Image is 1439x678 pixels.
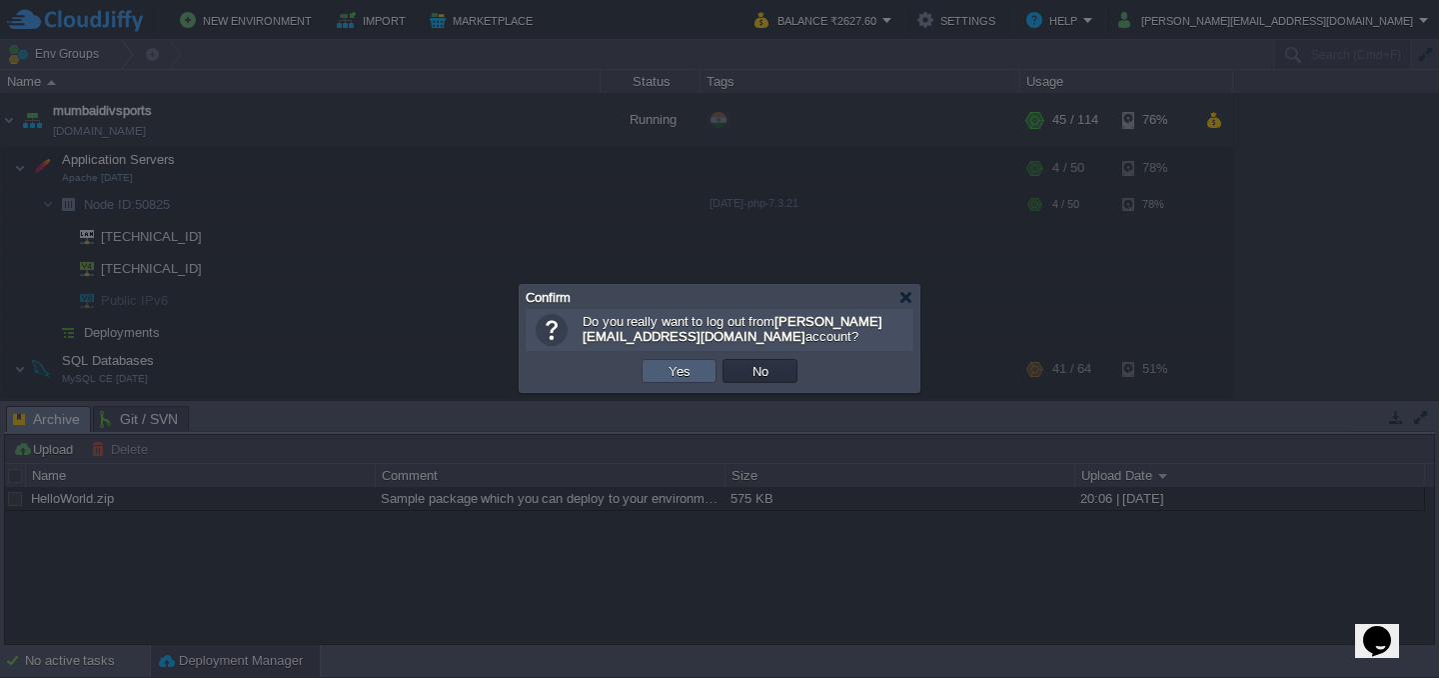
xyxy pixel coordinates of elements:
span: Do you really want to log out from account? [583,314,882,344]
iframe: chat widget [1355,598,1419,658]
button: Yes [663,362,697,380]
span: Confirm [526,290,571,305]
button: No [746,362,774,380]
b: [PERSON_NAME][EMAIL_ADDRESS][DOMAIN_NAME] [583,314,882,344]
